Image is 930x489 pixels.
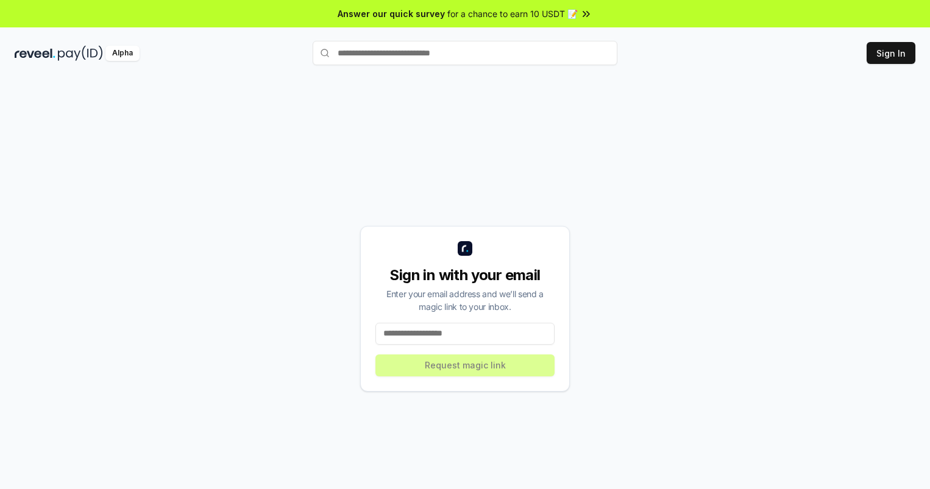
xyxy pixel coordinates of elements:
div: Alpha [105,46,140,61]
img: reveel_dark [15,46,55,61]
img: pay_id [58,46,103,61]
img: logo_small [458,241,472,256]
div: Enter your email address and we’ll send a magic link to your inbox. [375,287,555,313]
button: Sign In [867,42,915,64]
div: Sign in with your email [375,266,555,285]
span: for a chance to earn 10 USDT 📝 [447,7,578,20]
span: Answer our quick survey [338,7,445,20]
